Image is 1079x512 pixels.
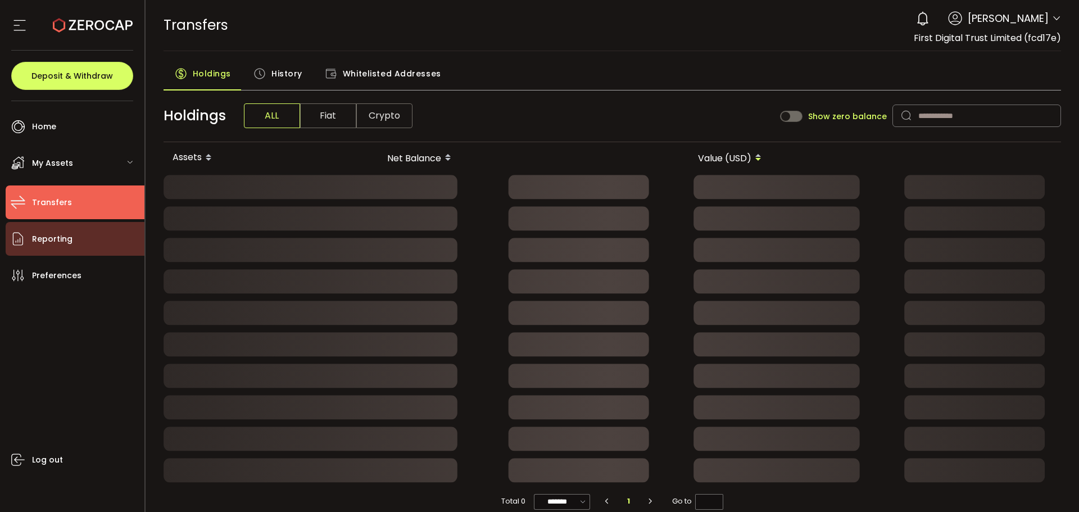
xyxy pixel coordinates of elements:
[672,493,723,509] span: Go to
[619,493,639,509] li: 1
[343,62,441,85] span: Whitelisted Addresses
[164,148,305,167] div: Assets
[244,103,300,128] span: ALL
[164,105,226,126] span: Holdings
[11,62,133,90] button: Deposit & Withdraw
[32,231,72,247] span: Reporting
[271,62,302,85] span: History
[193,62,231,85] span: Holdings
[32,119,56,135] span: Home
[31,72,113,80] span: Deposit & Withdraw
[32,194,72,211] span: Transfers
[32,452,63,468] span: Log out
[164,15,228,35] span: Transfers
[615,148,770,167] div: Value (USD)
[356,103,412,128] span: Crypto
[32,155,73,171] span: My Assets
[1023,458,1079,512] iframe: Chat Widget
[300,103,356,128] span: Fiat
[808,112,887,120] span: Show zero balance
[501,493,525,509] span: Total 0
[914,31,1061,44] span: First Digital Trust Limited (fcd17e)
[968,11,1049,26] span: [PERSON_NAME]
[32,268,81,284] span: Preferences
[305,148,460,167] div: Net Balance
